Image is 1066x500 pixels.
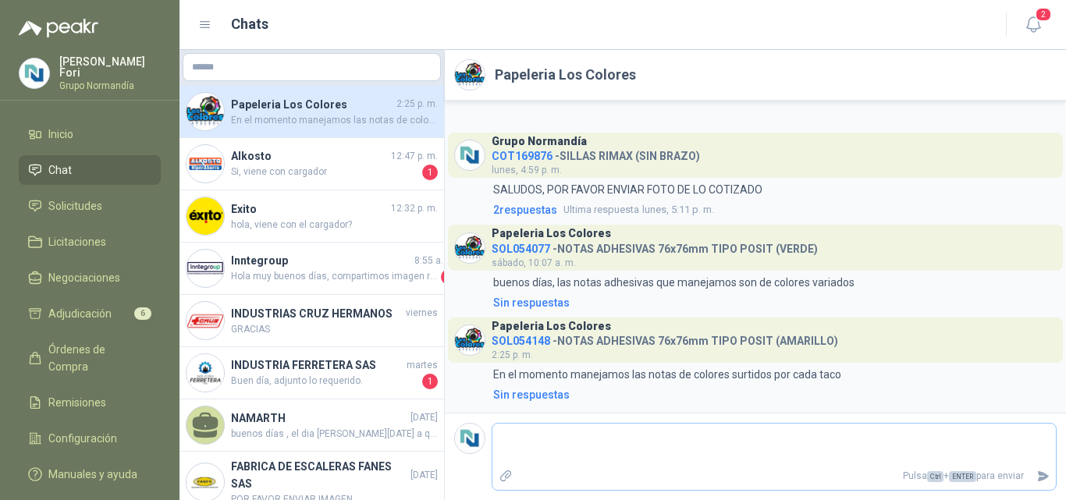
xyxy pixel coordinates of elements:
span: Remisiones [48,394,106,411]
img: Company Logo [187,93,224,130]
a: Company LogoAlkosto12:47 p. m.Si, viene con cargador1 [179,138,444,190]
span: 2:25 p. m. [396,97,438,112]
a: Sin respuestas [490,294,1057,311]
span: 2 [1035,7,1052,22]
span: lunes, 5:11 p. m. [563,202,714,218]
span: hola, viene con el cargador? [231,218,438,232]
h1: Chats [231,13,268,35]
h3: Grupo Normandía [492,137,587,146]
span: 1 [422,374,438,389]
img: Company Logo [187,354,224,392]
span: viernes [406,306,438,321]
h4: - SILLAS RIMAX (SIN BRAZO) [492,146,700,161]
span: Adjudicación [48,305,112,322]
a: Solicitudes [19,191,161,221]
span: SOL054148 [492,335,550,347]
span: COT169876 [492,150,553,162]
span: En el momento manejamos las notas de colores surtidos por cada taco [231,113,438,128]
a: Órdenes de Compra [19,335,161,381]
a: Licitaciones [19,227,161,257]
h4: - NOTAS ADHESIVAS 76x76mm TIPO POSIT (AMARILLO) [492,331,838,346]
a: 2respuestasUltima respuestalunes, 5:11 p. m. [490,201,1057,218]
img: Company Logo [187,302,224,339]
a: Company LogoExito12:32 p. m.hola, viene con el cargador? [179,190,444,243]
a: Adjudicación6 [19,299,161,328]
p: buenos días, las notas adhesivas que manejamos son de colores variados [493,274,855,291]
img: Company Logo [187,250,224,287]
div: Sin respuestas [493,294,570,311]
a: Company LogoPapeleria Los Colores2:25 p. m.En el momento manejamos las notas de colores surtidos ... [179,86,444,138]
a: NAMARTH[DATE]buenos días , el dia [PERSON_NAME][DATE] a que hora se pueden recoger las uniones? [179,399,444,452]
p: Pulsa + para enviar [519,463,1031,490]
h4: NAMARTH [231,410,407,427]
h4: FABRICA DE ESCALERAS FANES SAS [231,458,407,492]
img: Company Logo [20,59,49,88]
span: [DATE] [410,468,438,483]
span: Chat [48,161,72,179]
span: [DATE] [410,410,438,425]
a: Chat [19,155,161,185]
span: 1 [441,269,457,285]
h4: Inntegroup [231,252,411,269]
p: Grupo Normandía [59,81,161,90]
a: Negociaciones [19,263,161,293]
a: Inicio [19,119,161,149]
h4: - NOTAS ADHESIVAS 76x76mm TIPO POSIT (VERDE) [492,239,818,254]
span: 1 [422,165,438,180]
span: 12:32 p. m. [391,201,438,216]
span: 6 [134,307,151,320]
p: [PERSON_NAME] Fori [59,56,161,78]
h2: Papeleria Los Colores [495,64,636,86]
img: Company Logo [455,424,485,453]
button: Enviar [1030,463,1056,490]
h3: Papeleria Los Colores [492,229,611,238]
span: 2 respuesta s [493,201,557,218]
span: 12:47 p. m. [391,149,438,164]
span: buenos días , el dia [PERSON_NAME][DATE] a que hora se pueden recoger las uniones? [231,427,438,441]
h4: Papeleria Los Colores [231,96,393,113]
p: En el momento manejamos las notas de colores surtidos por cada taco [493,366,841,383]
span: Buen día, adjunto lo requerido. [231,374,419,389]
a: Remisiones [19,388,161,417]
span: martes [407,358,438,373]
span: Ultima respuesta [563,202,639,218]
h4: INDUSTRIA FERRETERA SAS [231,356,403,374]
img: Company Logo [187,197,224,235]
label: Adjuntar archivos [492,463,519,490]
h4: Exito [231,200,388,218]
img: Logo peakr [19,19,98,37]
span: Inicio [48,126,73,143]
a: Company LogoINDUSTRIAS CRUZ HERMANOSviernesGRACIAS [179,295,444,347]
span: ENTER [949,471,976,482]
img: Company Logo [455,233,485,263]
a: Sin respuestas [490,386,1057,403]
button: 2 [1019,11,1047,39]
span: Negociaciones [48,269,120,286]
a: Manuales y ayuda [19,459,161,489]
span: lunes, 4:59 p. m. [492,165,562,176]
span: Si, viene con cargador [231,165,419,180]
span: Licitaciones [48,233,106,250]
span: GRACIAS [231,322,438,337]
p: SALUDOS, POR FAVOR ENVIAR FOTO DE LO COTIZADO [493,181,762,198]
span: Manuales y ayuda [48,466,137,483]
a: Configuración [19,424,161,453]
span: 2:25 p. m. [492,349,533,360]
div: Sin respuestas [493,386,570,403]
span: Ctrl [927,471,943,482]
span: Órdenes de Compra [48,341,146,375]
img: Company Logo [455,140,485,170]
span: Solicitudes [48,197,102,215]
a: Company LogoInntegroup8:55 a. m.Hola muy buenos días, compartimos imagen requerida.1 [179,243,444,295]
span: 8:55 a. m. [414,254,457,268]
span: SOL054077 [492,243,550,255]
h4: INDUSTRIAS CRUZ HERMANOS [231,305,403,322]
img: Company Logo [455,60,485,90]
span: sábado, 10:07 a. m. [492,257,576,268]
img: Company Logo [187,145,224,183]
span: Configuración [48,430,117,447]
a: Company LogoINDUSTRIA FERRETERA SASmartesBuen día, adjunto lo requerido.1 [179,347,444,399]
h4: Alkosto [231,147,388,165]
h3: Papeleria Los Colores [492,322,611,331]
img: Company Logo [455,325,485,355]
